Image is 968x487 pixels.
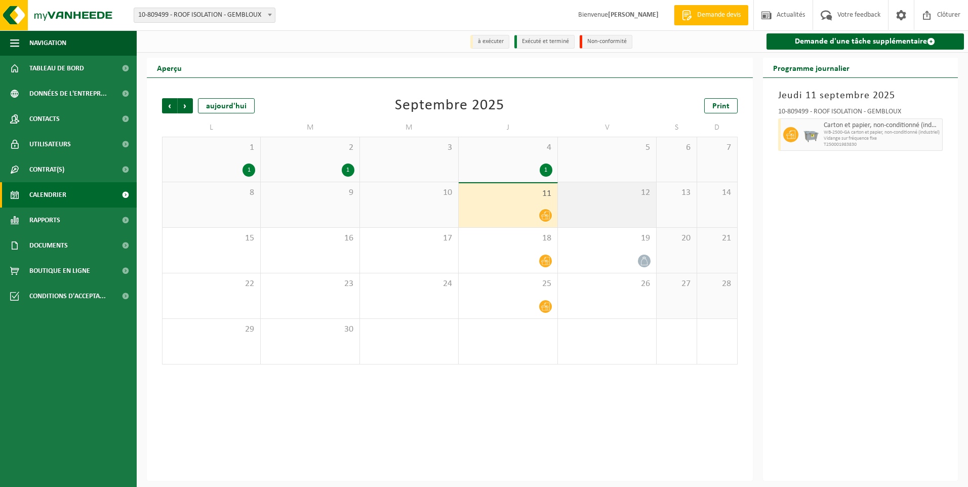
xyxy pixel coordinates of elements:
[464,278,552,290] span: 25
[342,164,354,177] div: 1
[563,233,651,244] span: 19
[662,142,692,153] span: 6
[29,106,60,132] span: Contacts
[662,233,692,244] span: 20
[459,118,557,137] td: J
[702,233,732,244] span: 21
[563,278,651,290] span: 26
[365,187,453,198] span: 10
[168,278,255,290] span: 22
[702,278,732,290] span: 28
[824,142,940,148] span: T250001983830
[767,33,964,50] a: Demande d'une tâche supplémentaire
[824,136,940,142] span: Vidange sur fréquence fixe
[697,118,738,137] td: D
[29,233,68,258] span: Documents
[514,35,575,49] li: Exécuté et terminé
[198,98,255,113] div: aujourd'hui
[558,118,657,137] td: V
[763,58,860,77] h2: Programme journalier
[29,30,66,56] span: Navigation
[168,142,255,153] span: 1
[147,58,192,77] h2: Aperçu
[162,118,261,137] td: L
[261,118,359,137] td: M
[266,278,354,290] span: 23
[702,187,732,198] span: 14
[243,164,255,177] div: 1
[168,187,255,198] span: 8
[29,56,84,81] span: Tableau de bord
[360,118,459,137] td: M
[266,233,354,244] span: 16
[162,98,177,113] span: Précédent
[540,164,552,177] div: 1
[365,233,453,244] span: 17
[29,283,106,309] span: Conditions d'accepta...
[657,118,697,137] td: S
[266,187,354,198] span: 9
[824,130,940,136] span: WB-2500-GA carton et papier, non-conditionné (industriel)
[395,98,504,113] div: Septembre 2025
[778,88,943,103] h3: Jeudi 11 septembre 2025
[168,324,255,335] span: 29
[695,10,743,20] span: Demande devis
[702,142,732,153] span: 7
[464,142,552,153] span: 4
[134,8,275,22] span: 10-809499 - ROOF ISOLATION - GEMBLOUX
[662,278,692,290] span: 27
[365,278,453,290] span: 24
[674,5,748,25] a: Demande devis
[563,187,651,198] span: 12
[134,8,275,23] span: 10-809499 - ROOF ISOLATION - GEMBLOUX
[563,142,651,153] span: 5
[29,182,66,208] span: Calendrier
[29,81,107,106] span: Données de l'entrepr...
[712,102,730,110] span: Print
[266,324,354,335] span: 30
[662,187,692,198] span: 13
[778,108,943,118] div: 10-809499 - ROOF ISOLATION - GEMBLOUX
[824,121,940,130] span: Carton et papier, non-conditionné (industriel)
[464,188,552,199] span: 11
[29,157,64,182] span: Contrat(s)
[178,98,193,113] span: Suivant
[464,233,552,244] span: 18
[704,98,738,113] a: Print
[580,35,632,49] li: Non-conformité
[803,127,819,142] img: WB-2500-GAL-GY-01
[29,258,90,283] span: Boutique en ligne
[29,132,71,157] span: Utilisateurs
[365,142,453,153] span: 3
[608,11,659,19] strong: [PERSON_NAME]
[266,142,354,153] span: 2
[470,35,509,49] li: à exécuter
[168,233,255,244] span: 15
[29,208,60,233] span: Rapports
